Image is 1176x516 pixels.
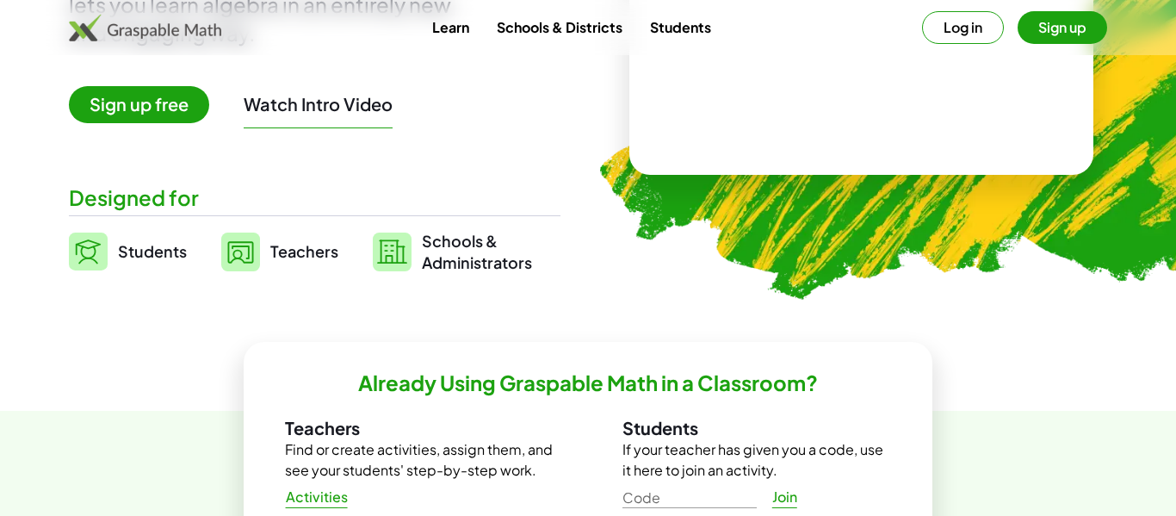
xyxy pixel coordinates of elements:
[358,370,818,396] h2: Already Using Graspable Math in a Classroom?
[69,183,560,212] div: Designed for
[221,230,338,273] a: Teachers
[1018,11,1107,44] button: Sign up
[271,482,362,513] a: Activities
[221,233,260,271] img: svg%3e
[622,417,891,439] h3: Students
[118,241,187,261] span: Students
[418,11,483,43] a: Learn
[373,230,532,273] a: Schools &Administrators
[69,230,187,273] a: Students
[483,11,636,43] a: Schools & Districts
[922,11,1004,44] button: Log in
[622,439,891,481] p: If your teacher has given you a code, use it here to join an activity.
[69,233,108,270] img: svg%3e
[285,417,554,439] h3: Teachers
[285,439,554,481] p: Find or create activities, assign them, and see your students' step-by-step work.
[771,488,797,507] span: Join
[270,241,338,261] span: Teachers
[422,230,532,273] span: Schools & Administrators
[285,488,348,507] span: Activities
[244,93,393,115] button: Watch Intro Video
[757,482,812,513] a: Join
[373,233,412,271] img: svg%3e
[636,11,725,43] a: Students
[69,86,209,123] span: Sign up free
